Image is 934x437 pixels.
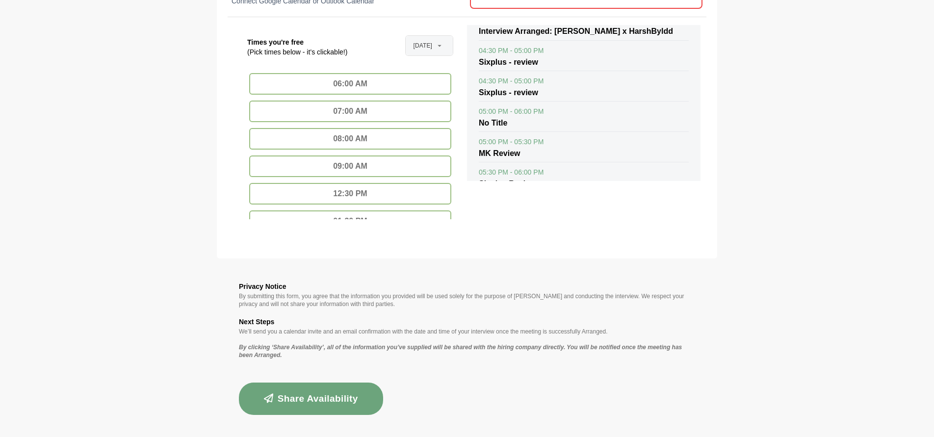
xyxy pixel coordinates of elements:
[479,47,544,54] span: 04:30 PM - 05:00 PM
[249,210,451,232] div: 01:30 PM
[479,27,673,35] span: Interview Arranged: [PERSON_NAME] x HarshByldd
[479,149,520,157] span: MK Review
[247,37,347,47] p: Times you're free
[479,77,544,85] span: 04:30 PM - 05:00 PM
[239,328,695,335] p: We’ll send you a calendar invite and an email confirmation with the date and time of your intervi...
[249,128,451,150] div: 08:00 AM
[249,155,451,177] div: 09:00 AM
[479,119,507,127] span: No Title
[249,183,451,205] div: 12:30 PM
[249,73,451,95] div: 06:00 AM
[239,281,695,292] h3: Privacy Notice
[479,88,538,97] span: Sixplus - review
[479,168,544,176] span: 05:30 PM - 06:00 PM
[479,107,544,115] span: 05:00 PM - 06:00 PM
[239,383,383,415] button: Share Availability
[249,101,451,122] div: 07:00 AM
[247,47,347,57] p: (Pick times below - it’s clickable!)
[414,36,432,55] span: [DATE]
[239,343,695,359] p: By clicking ‘Share Availability’, all of the information you’ve supplied will be shared with the ...
[239,316,695,328] h3: Next Steps
[239,292,695,308] p: By submitting this form, you agree that the information you provided will be used solely for the ...
[479,180,536,188] span: Sixplus Review
[479,138,544,146] span: 05:00 PM - 05:30 PM
[479,58,538,66] span: Sixplus - review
